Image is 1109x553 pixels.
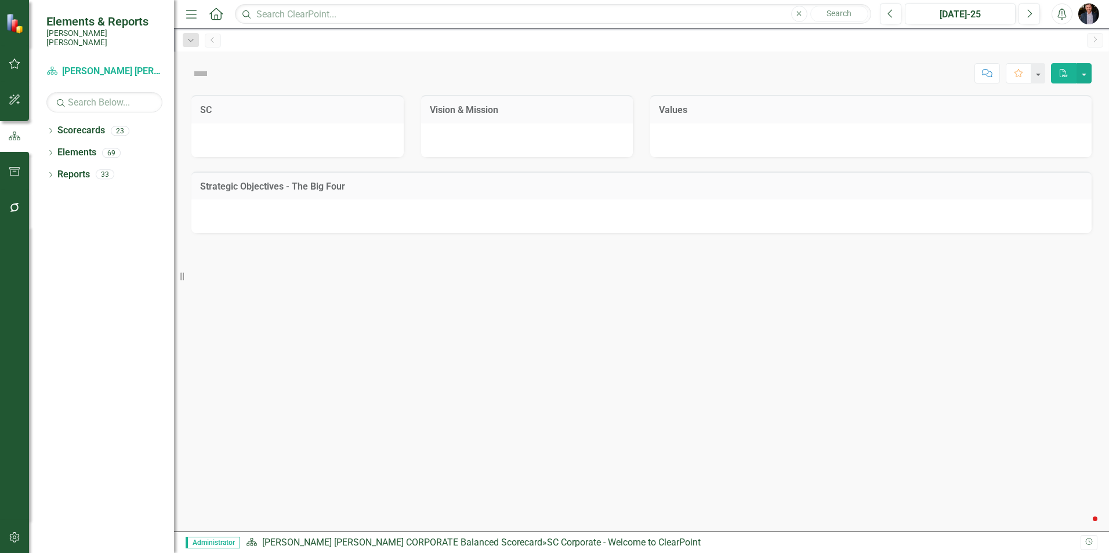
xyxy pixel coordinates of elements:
span: Search [827,9,851,18]
button: [DATE]-25 [905,3,1016,24]
input: Search ClearPoint... [235,4,871,24]
iframe: Intercom live chat [1070,514,1097,541]
small: [PERSON_NAME] [PERSON_NAME] [46,28,162,48]
div: [DATE]-25 [909,8,1012,21]
h3: Values [659,105,1083,115]
div: 23 [111,126,129,136]
div: SC Corporate - Welcome to ClearPoint [547,537,701,548]
a: Elements [57,146,96,159]
img: Chris Amodeo [1078,3,1099,24]
div: » [246,536,1081,550]
span: Elements & Reports [46,14,162,28]
img: Not Defined [191,64,210,83]
a: Reports [57,168,90,181]
div: 69 [102,148,121,158]
a: [PERSON_NAME] [PERSON_NAME] CORPORATE Balanced Scorecard [262,537,542,548]
h3: Vision & Mission [430,105,625,115]
span: Administrator [186,537,240,548]
h3: SC [200,105,395,115]
input: Search Below... [46,92,162,112]
a: [PERSON_NAME] [PERSON_NAME] CORPORATE Balanced Scorecard [46,65,162,78]
img: ClearPoint Strategy [6,13,27,34]
h3: Strategic Objectives - The Big Four [200,181,1083,192]
button: Search [810,6,868,22]
div: 33 [96,170,114,180]
a: Scorecards [57,124,105,137]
